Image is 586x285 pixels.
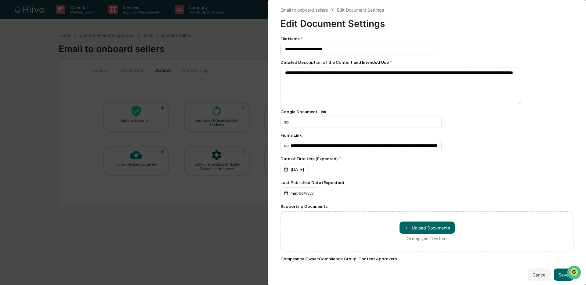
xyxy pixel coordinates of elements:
[280,60,573,65] div: Detailed Description of the Content and Intended Use
[61,103,74,108] span: Pylon
[280,180,573,185] div: Last Published Date (Expected)
[280,156,573,161] div: Date of First Use (Expected)
[43,103,74,108] a: Powered byPylon
[280,164,309,175] div: [DATE]
[44,78,49,82] div: 🗄️
[16,28,101,34] input: Clear
[280,7,328,13] div: Email to onboard sellers
[50,77,76,83] span: Attestations
[280,256,573,261] div: Compliance Owner : Compliance Group: Content Approvers
[6,89,11,94] div: 🔎
[407,236,448,241] div: Or drop your files here
[404,225,409,231] span: ＋
[12,88,38,95] span: Data Lookup
[280,204,573,209] div: Supporting Documents
[528,269,551,281] button: Cancel
[21,47,100,53] div: Start new chat
[280,36,573,41] div: File Name
[12,77,39,83] span: Preclearance
[6,13,111,23] p: How can we help?
[400,222,455,234] button: Or drop your files here
[280,109,573,114] div: Google Document Link
[104,49,111,56] button: Start new chat
[21,53,77,58] div: We're available if you need us!
[280,187,318,199] div: mm/dd/yyyy
[566,265,583,281] iframe: Open customer support
[42,74,78,85] a: 🗄️Attestations
[280,133,573,138] div: Figma Link
[337,7,384,13] div: Edit Document Settings
[6,47,17,58] img: 1746055101610-c473b297-6a78-478c-a979-82029cc54cd1
[4,86,41,97] a: 🔎Data Lookup
[280,13,573,29] div: Edit Document Settings
[554,269,573,281] button: Save
[4,74,42,85] a: 🖐️Preclearance
[6,78,11,82] div: 🖐️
